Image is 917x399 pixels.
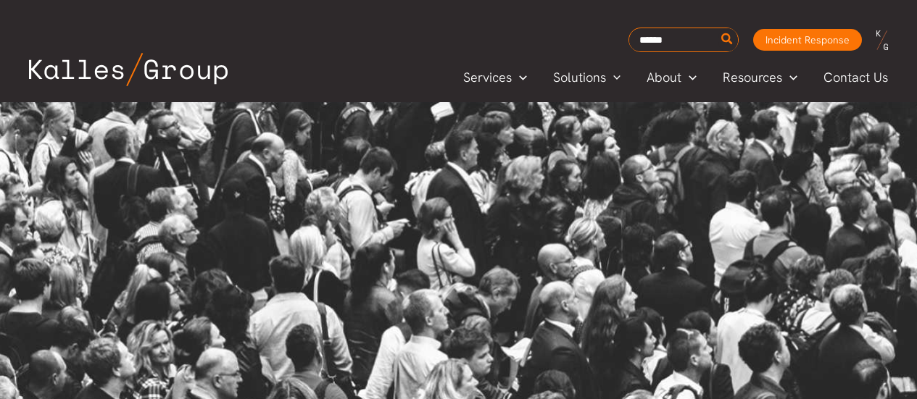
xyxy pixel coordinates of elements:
img: Kalles Group [29,53,228,86]
a: ServicesMenu Toggle [450,67,540,88]
span: Menu Toggle [512,67,527,88]
a: AboutMenu Toggle [634,67,710,88]
nav: Primary Site Navigation [450,65,903,89]
span: Menu Toggle [681,67,697,88]
a: Incident Response [753,29,862,51]
span: Services [463,67,512,88]
span: Menu Toggle [782,67,797,88]
span: Solutions [553,67,606,88]
span: Contact Us [823,67,888,88]
a: Contact Us [810,67,903,88]
a: SolutionsMenu Toggle [540,67,634,88]
span: About [647,67,681,88]
span: Resources [723,67,782,88]
button: Search [718,28,736,51]
a: ResourcesMenu Toggle [710,67,810,88]
span: Menu Toggle [606,67,621,88]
